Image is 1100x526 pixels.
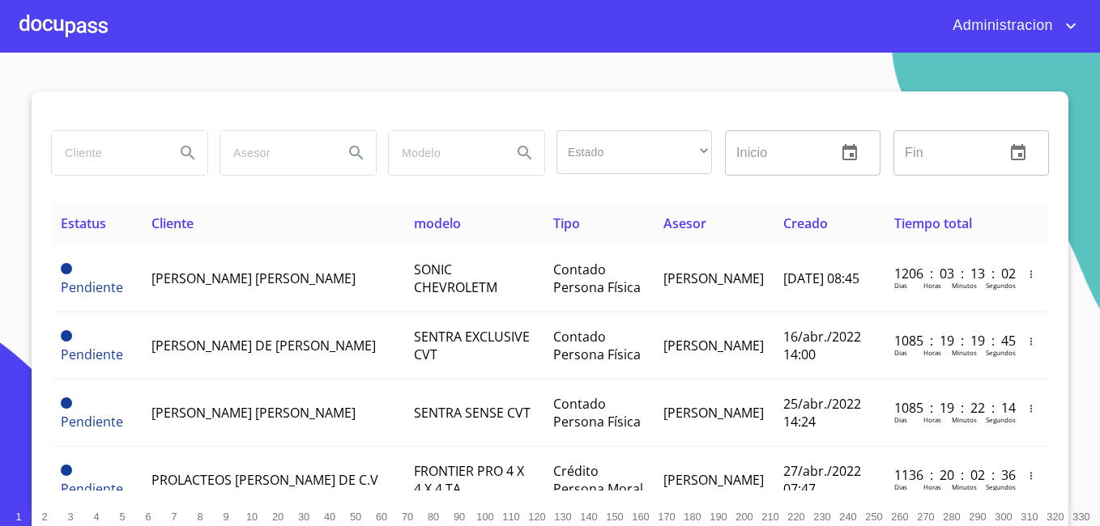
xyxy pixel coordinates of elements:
span: [PERSON_NAME] [663,404,764,422]
span: Pendiente [61,480,123,498]
span: 180 [684,511,701,523]
span: 170 [658,511,675,523]
span: 6 [145,511,151,523]
p: 1206 : 03 : 13 : 02 [894,265,1004,282]
span: Crédito Persona Moral [553,462,643,498]
span: 230 [813,511,830,523]
span: Pendiente [61,397,72,409]
span: 270 [917,511,934,523]
span: [PERSON_NAME] [663,337,764,354]
p: Minutos [952,415,977,424]
span: [PERSON_NAME] [663,269,764,287]
span: 240 [839,511,856,523]
span: 210 [761,511,778,523]
p: Segundos [986,482,1016,491]
span: 10 [246,511,258,523]
span: 70 [402,511,413,523]
p: Horas [923,281,941,290]
span: 16/abr./2022 14:00 [783,328,861,363]
p: Segundos [986,348,1016,357]
span: 160 [632,511,649,523]
span: 220 [787,511,804,523]
span: SENTRA SENSE CVT [414,404,531,422]
span: 27/abr./2022 07:47 [783,462,861,498]
span: Tipo [553,214,580,232]
span: Administracion [940,13,1061,39]
span: 1 [15,511,21,523]
span: Contado Persona Física [553,328,641,363]
p: Horas [923,415,941,424]
span: 120 [528,511,545,523]
span: 290 [969,511,986,523]
span: 80 [428,511,439,523]
button: Search [337,134,376,172]
span: 4 [93,511,99,523]
span: SONIC CHEVROLETM [414,261,497,296]
span: 8 [197,511,203,523]
span: [PERSON_NAME] DE [PERSON_NAME] [151,337,376,354]
p: Dias [894,482,907,491]
span: Pendiente [61,464,72,476]
span: 25/abr./2022 14:24 [783,395,861,431]
p: Horas [923,482,941,491]
span: 60 [376,511,387,523]
span: 250 [865,511,882,523]
span: [PERSON_NAME] [663,471,764,489]
p: Segundos [986,415,1016,424]
p: Minutos [952,482,977,491]
span: Estatus [61,214,106,232]
span: 3 [67,511,73,523]
span: 140 [580,511,597,523]
span: 330 [1072,511,1089,523]
p: Dias [894,281,907,290]
span: Pendiente [61,330,72,341]
span: [PERSON_NAME] [PERSON_NAME] [151,269,356,287]
span: SENTRA EXCLUSIVE CVT [414,328,530,363]
span: Contado Persona Física [553,395,641,431]
span: 260 [891,511,908,523]
span: Contado Persona Física [553,261,641,296]
span: Pendiente [61,346,123,363]
p: Minutos [952,281,977,290]
span: 30 [298,511,309,523]
p: 1136 : 20 : 02 : 36 [894,466,1004,484]
span: 40 [324,511,335,523]
span: 9 [223,511,228,523]
span: Pendiente [61,413,123,431]
span: 310 [1021,511,1038,523]
input: search [52,131,162,175]
span: 190 [710,511,727,523]
span: 280 [943,511,960,523]
span: Tiempo total [894,214,972,232]
span: 90 [454,511,465,523]
span: 110 [502,511,519,523]
input: search [220,131,330,175]
span: 300 [995,511,1012,523]
span: Asesor [663,214,706,232]
span: 7 [171,511,177,523]
span: 320 [1047,511,1064,523]
button: account of current user [940,13,1081,39]
span: [PERSON_NAME] [PERSON_NAME] [151,404,356,422]
input: search [389,131,499,175]
p: Dias [894,415,907,424]
p: Horas [923,348,941,357]
span: 150 [606,511,623,523]
span: 100 [476,511,493,523]
p: Segundos [986,281,1016,290]
span: 2 [41,511,47,523]
p: Minutos [952,348,977,357]
button: Search [168,134,207,172]
span: 200 [735,511,753,523]
span: Pendiente [61,278,123,296]
button: Search [505,134,544,172]
p: 1085 : 19 : 19 : 45 [894,332,1004,350]
p: Dias [894,348,907,357]
span: [DATE] 08:45 [783,269,859,287]
span: FRONTIER PRO 4 X 4 X 4 TA [414,462,524,498]
span: Creado [783,214,828,232]
span: 50 [350,511,361,523]
span: modelo [414,214,461,232]
span: Cliente [151,214,194,232]
span: Pendiente [61,263,72,274]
